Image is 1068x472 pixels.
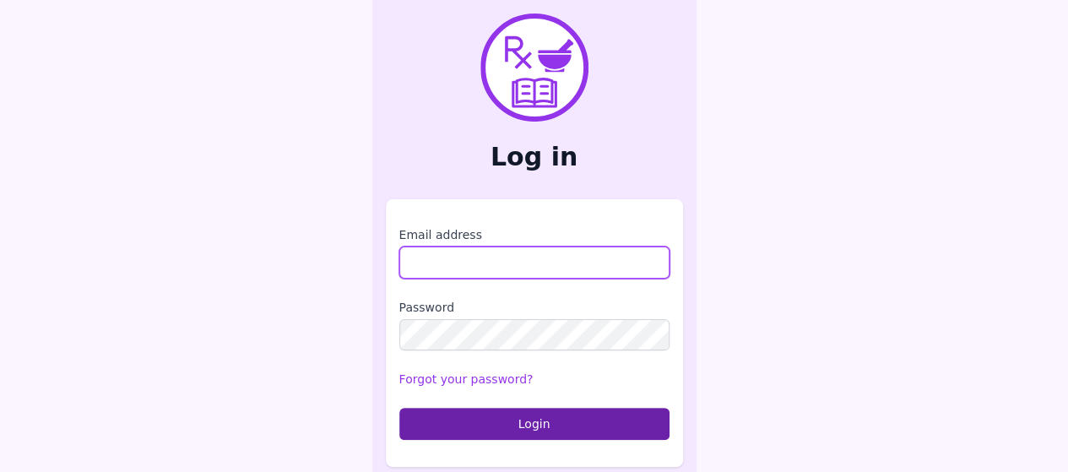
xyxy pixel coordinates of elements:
[399,372,534,386] a: Forgot your password?
[399,408,670,440] button: Login
[399,299,670,316] label: Password
[399,226,670,243] label: Email address
[480,14,588,122] img: PharmXellence Logo
[386,142,683,172] h2: Log in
